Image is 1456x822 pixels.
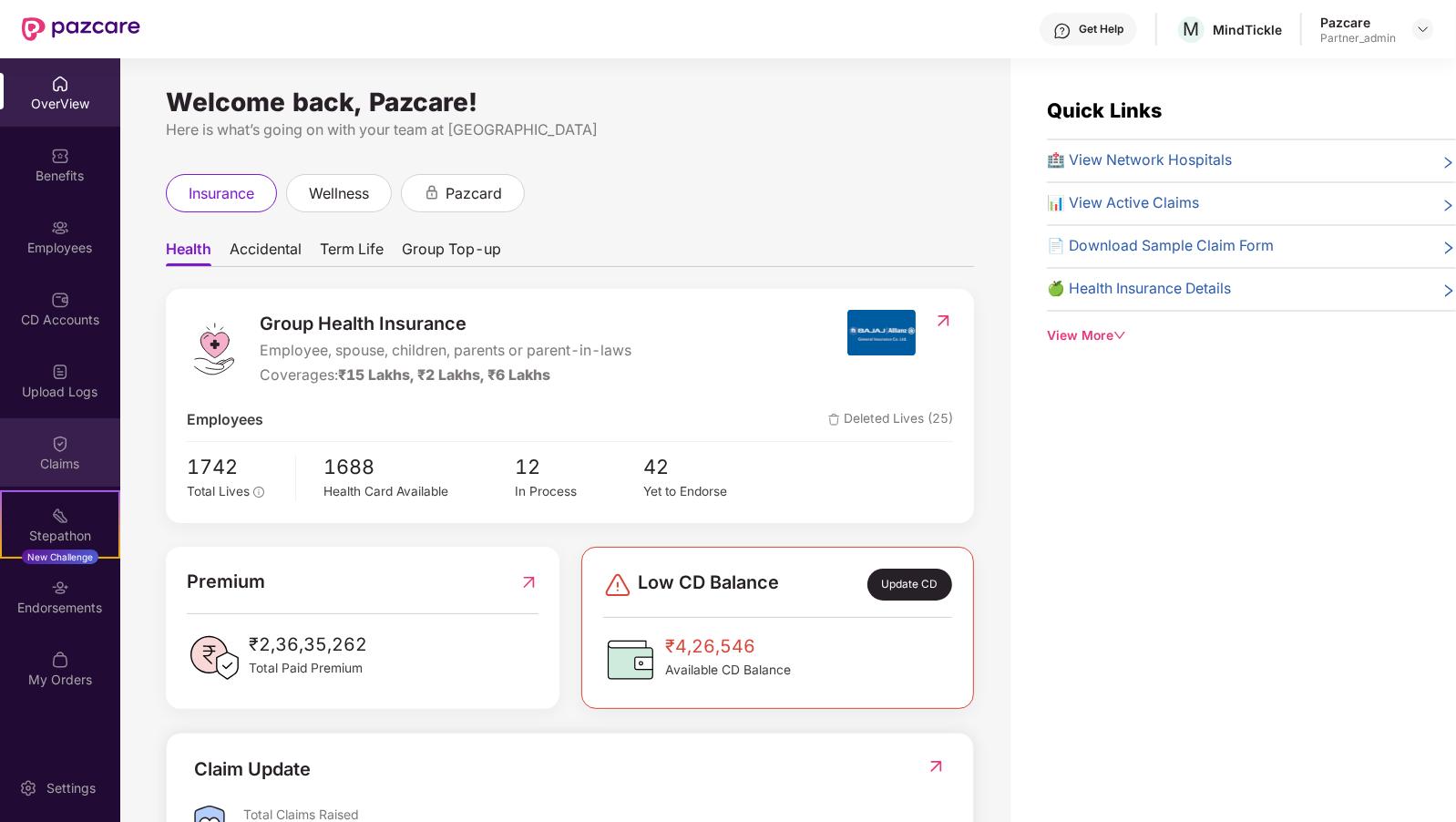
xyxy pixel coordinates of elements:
span: Employees [187,409,263,432]
div: Welcome back, Pazcare! [166,95,974,109]
span: ₹4,26,546 [665,632,791,661]
span: Health [166,240,211,266]
div: In Process [516,482,643,502]
span: Available CD Balance [665,661,791,681]
span: pazcard [446,182,502,205]
span: Accidental [230,240,302,266]
div: Get Help [1079,22,1123,36]
img: CDBalanceIcon [603,632,658,687]
img: RedirectIcon [927,757,946,776]
span: 📊 View Active Claims [1047,192,1199,215]
span: Total Lives [187,484,250,498]
img: svg+xml;base64,PHN2ZyBpZD0iQmVuZWZpdHMiIHhtbG5zPSJodHRwOi8vd3d3LnczLm9yZy8yMDAwL3N2ZyIgd2lkdGg9Ij... [51,147,69,165]
span: Term Life [320,240,384,266]
img: svg+xml;base64,PHN2ZyBpZD0iRW1wbG95ZWVzIiB4bWxucz0iaHR0cDovL3d3dy53My5vcmcvMjAwMC9zdmciIHdpZHRoPS... [51,219,69,237]
span: 1742 [187,451,282,482]
span: wellness [309,182,369,205]
span: Total Paid Premium [249,659,367,679]
span: Quick Links [1047,98,1162,122]
div: animation [424,184,440,200]
img: svg+xml;base64,PHN2ZyBpZD0iQ2xhaW0iIHhtbG5zPSJodHRwOi8vd3d3LnczLm9yZy8yMDAwL3N2ZyIgd2lkdGg9IjIwIi... [51,435,69,453]
div: Claim Update [194,755,311,784]
span: insurance [189,182,254,205]
div: Here is what’s going on with your team at [GEOGRAPHIC_DATA] [166,118,974,141]
div: Yet to Endorse [643,482,771,502]
span: Deleted Lives (25) [828,409,953,432]
img: New Pazcare Logo [22,17,140,41]
div: Pazcare [1320,14,1396,31]
span: 1688 [323,451,515,482]
span: 🏥 View Network Hospitals [1047,149,1232,172]
span: 12 [516,451,643,482]
span: 🍏 Health Insurance Details [1047,278,1231,301]
div: Health Card Available [323,482,515,502]
div: New Challenge [22,550,98,564]
span: Premium [187,568,265,596]
span: info-circle [253,487,264,498]
span: ₹15 Lakhs, ₹2 Lakhs, ₹6 Lakhs [338,366,550,384]
div: Coverages: [260,365,631,387]
img: svg+xml;base64,PHN2ZyBpZD0iU2V0dGluZy0yMHgyMCIgeG1sbnM9Imh0dHA6Ly93d3cudzMub3JnLzIwMDAvc3ZnIiB3aW... [19,779,37,797]
div: View More [1047,326,1456,346]
img: svg+xml;base64,PHN2ZyBpZD0iTXlfT3JkZXJzIiBkYXRhLW5hbWU9Ik15IE9yZGVycyIgeG1sbnM9Imh0dHA6Ly93d3cudz... [51,651,69,669]
div: MindTickle [1213,21,1282,38]
span: right [1441,153,1456,172]
img: svg+xml;base64,PHN2ZyBpZD0iRW5kb3JzZW1lbnRzIiB4bWxucz0iaHR0cDovL3d3dy53My5vcmcvMjAwMC9zdmciIHdpZH... [51,579,69,597]
span: Low CD Balance [638,569,779,600]
img: svg+xml;base64,PHN2ZyBpZD0iQ0RfQWNjb3VudHMiIGRhdGEtbmFtZT0iQ0QgQWNjb3VudHMiIHhtbG5zPSJodHRwOi8vd3... [51,291,69,309]
img: svg+xml;base64,PHN2ZyBpZD0iSG9tZSIgeG1sbnM9Imh0dHA6Ly93d3cudzMub3JnLzIwMDAvc3ZnIiB3aWR0aD0iMjAiIG... [51,75,69,93]
span: right [1441,239,1456,258]
img: RedirectIcon [934,312,953,330]
span: Employee, spouse, children, parents or parent-in-laws [260,340,631,363]
img: svg+xml;base64,PHN2ZyBpZD0iRHJvcGRvd24tMzJ4MzIiIHhtbG5zPSJodHRwOi8vd3d3LnczLm9yZy8yMDAwL3N2ZyIgd2... [1416,22,1430,36]
span: down [1113,329,1126,342]
span: Group Health Insurance [260,310,631,338]
img: RedirectIcon [519,568,538,596]
span: right [1441,282,1456,301]
img: PaidPremiumIcon [187,631,241,685]
img: deleteIcon [828,414,840,426]
img: svg+xml;base64,PHN2ZyBpZD0iSGVscC0zMngzMiIgeG1sbnM9Imh0dHA6Ly93d3cudzMub3JnLzIwMDAvc3ZnIiB3aWR0aD... [1053,22,1071,40]
span: M [1184,18,1200,40]
img: svg+xml;base64,PHN2ZyBpZD0iRGFuZ2VyLTMyeDMyIiB4bWxucz0iaHR0cDovL3d3dy53My5vcmcvMjAwMC9zdmciIHdpZH... [603,570,632,600]
div: Settings [41,779,101,797]
img: svg+xml;base64,PHN2ZyB4bWxucz0iaHR0cDovL3d3dy53My5vcmcvMjAwMC9zdmciIHdpZHRoPSIyMSIgaGVpZ2h0PSIyMC... [51,507,69,525]
span: 42 [643,451,771,482]
span: 📄 Download Sample Claim Form [1047,235,1274,258]
img: svg+xml;base64,PHN2ZyBpZD0iVXBsb2FkX0xvZ3MiIGRhdGEtbmFtZT0iVXBsb2FkIExvZ3MiIHhtbG5zPSJodHRwOi8vd3... [51,363,69,381]
div: Stepathon [2,527,118,545]
span: ₹2,36,35,262 [249,631,367,659]
img: logo [187,322,241,376]
span: Group Top-up [402,240,501,266]
div: Partner_admin [1320,31,1396,46]
img: insurerIcon [847,310,916,355]
span: right [1441,196,1456,215]
div: Update CD [867,569,952,600]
